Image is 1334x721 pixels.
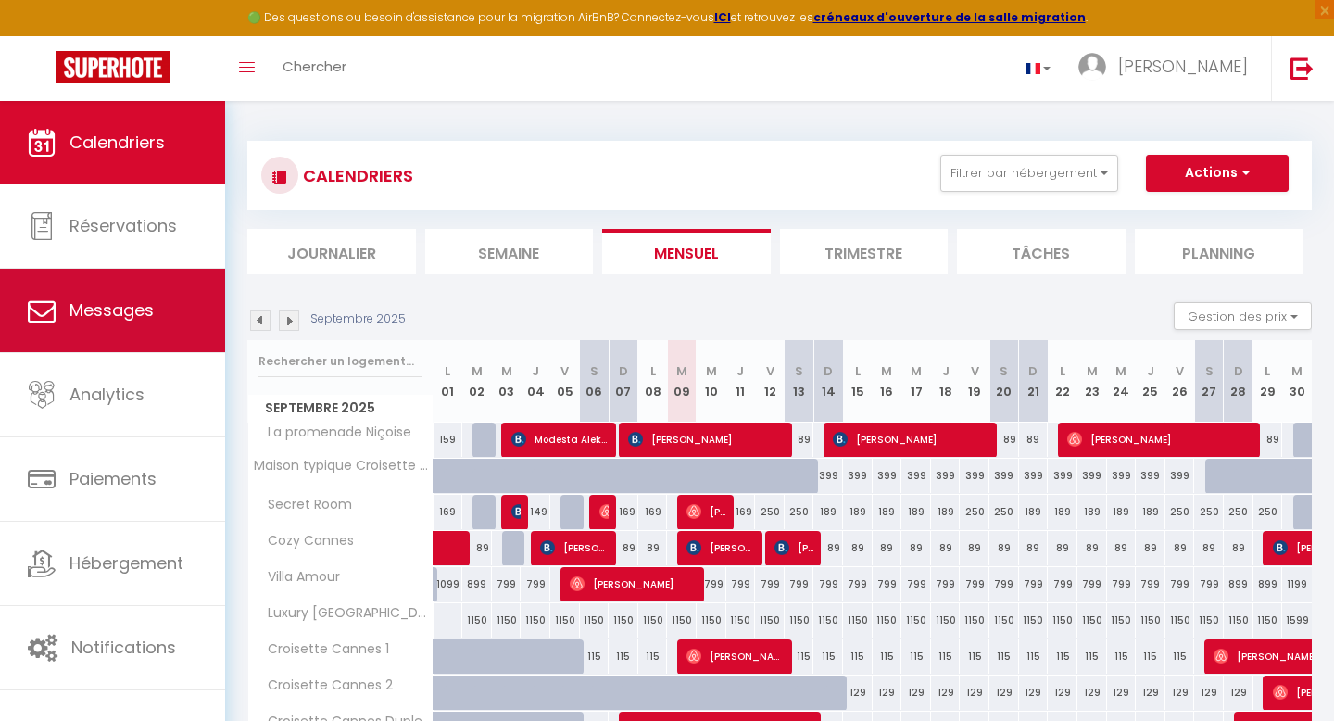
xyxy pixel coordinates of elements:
[492,567,522,601] div: 799
[824,362,833,380] abbr: D
[960,495,989,529] div: 250
[931,567,961,601] div: 799
[1165,531,1195,565] div: 89
[251,531,359,551] span: Cozy Cannes
[1067,422,1255,457] span: [PERSON_NAME]
[726,567,756,601] div: 799
[755,495,785,529] div: 250
[1253,423,1283,457] div: 89
[532,362,539,380] abbr: J
[873,495,902,529] div: 189
[1077,639,1107,674] div: 115
[462,603,492,638] div: 1150
[1048,459,1077,493] div: 399
[1253,567,1283,601] div: 899
[650,362,656,380] abbr: L
[1136,495,1165,529] div: 189
[960,531,989,565] div: 89
[1136,603,1165,638] div: 1150
[989,340,1019,423] th: 20
[736,362,744,380] abbr: J
[1077,459,1107,493] div: 399
[686,639,786,674] span: [PERSON_NAME]
[989,676,1019,710] div: 129
[248,395,433,422] span: Septembre 2025
[462,340,492,423] th: 02
[697,603,726,638] div: 1150
[609,639,638,674] div: 115
[989,495,1019,529] div: 250
[813,639,843,674] div: 115
[251,603,436,624] span: Luxury [GEOGRAPHIC_DATA]
[590,362,598,380] abbr: S
[251,676,397,696] span: Croisette Cannes 2
[1019,531,1049,565] div: 89
[1194,531,1224,565] div: 89
[1136,639,1165,674] div: 115
[1019,676,1049,710] div: 129
[1194,567,1224,601] div: 799
[71,636,176,659] span: Notifications
[1224,567,1253,601] div: 899
[843,340,873,423] th: 15
[667,603,697,638] div: 1150
[1224,531,1253,565] div: 89
[69,467,157,490] span: Paiements
[1019,603,1049,638] div: 1150
[813,459,843,493] div: 399
[251,567,345,588] span: Villa Amour
[873,459,902,493] div: 399
[843,459,873,493] div: 399
[1282,340,1312,423] th: 30
[1165,567,1195,601] div: 799
[1077,676,1107,710] div: 129
[599,494,610,529] span: [PERSON_NAME]
[1136,459,1165,493] div: 399
[960,459,989,493] div: 399
[989,531,1019,565] div: 89
[1077,495,1107,529] div: 189
[1224,495,1253,529] div: 250
[795,362,803,380] abbr: S
[1253,603,1283,638] div: 1150
[550,340,580,423] th: 05
[774,530,814,565] span: [PERSON_NAME]
[686,530,756,565] span: [PERSON_NAME]
[813,531,843,565] div: 89
[960,603,989,638] div: 1150
[901,495,931,529] div: 189
[609,495,638,529] div: 169
[667,340,697,423] th: 09
[1282,567,1312,601] div: 1199
[1194,603,1224,638] div: 1150
[492,603,522,638] div: 1150
[1194,495,1224,529] div: 250
[1224,603,1253,638] div: 1150
[755,340,785,423] th: 12
[843,567,873,601] div: 799
[570,566,698,601] span: [PERSON_NAME]
[989,459,1019,493] div: 399
[931,603,961,638] div: 1150
[726,340,756,423] th: 11
[1165,340,1195,423] th: 26
[609,603,638,638] div: 1150
[1165,676,1195,710] div: 129
[1077,567,1107,601] div: 799
[434,495,463,529] div: 169
[873,340,902,423] th: 16
[1135,229,1303,274] li: Planning
[1019,423,1049,457] div: 89
[766,362,774,380] abbr: V
[901,676,931,710] div: 129
[1048,531,1077,565] div: 89
[901,603,931,638] div: 1150
[1028,362,1038,380] abbr: D
[686,494,726,529] span: [PERSON_NAME]
[251,423,416,443] span: La promenade Niçoise
[960,639,989,674] div: 115
[1048,495,1077,529] div: 189
[957,229,1126,274] li: Tâches
[931,495,961,529] div: 189
[960,340,989,423] th: 19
